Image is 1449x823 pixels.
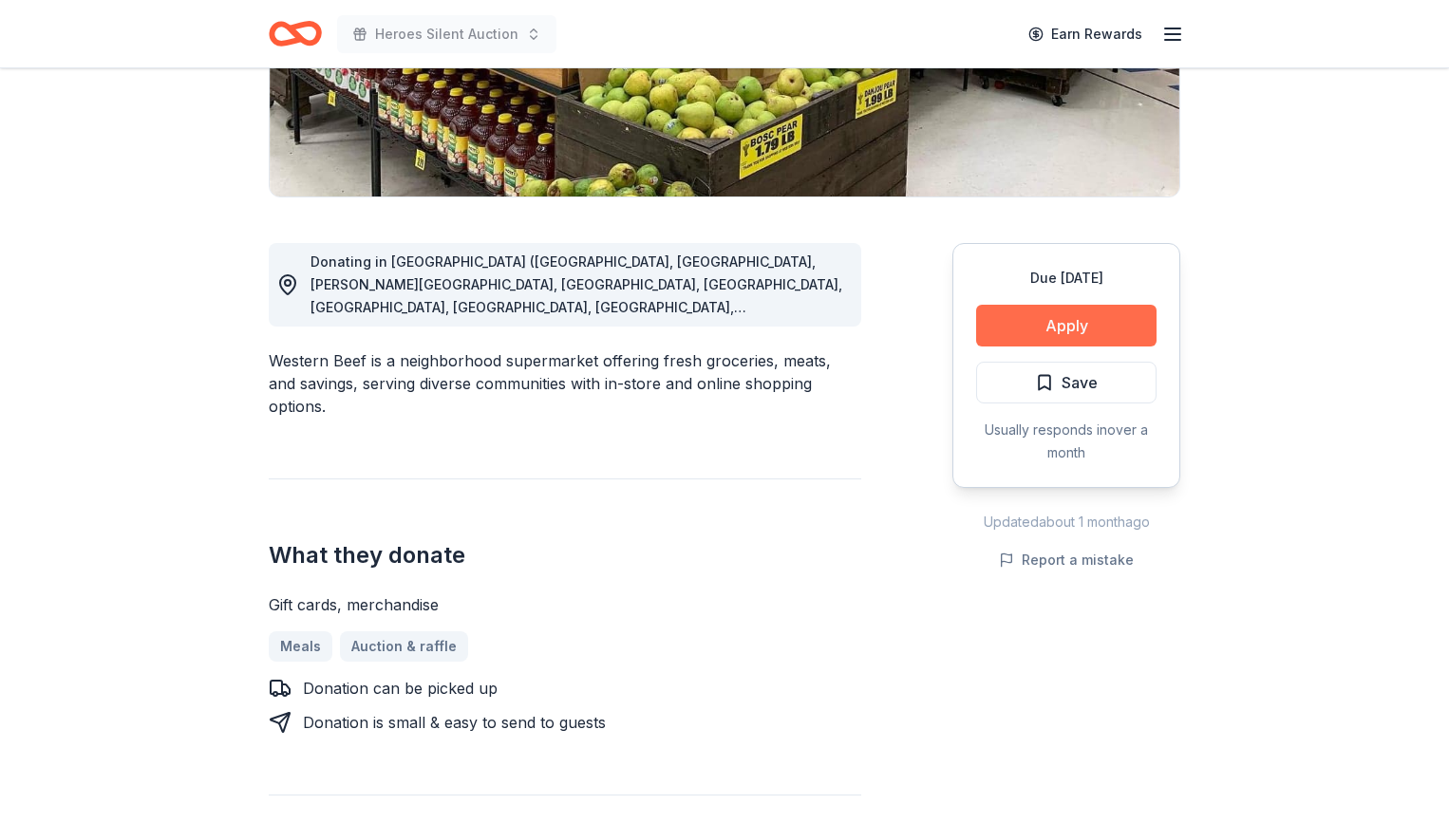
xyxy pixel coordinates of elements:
a: Home [269,11,322,56]
a: Meals [269,631,332,662]
button: Heroes Silent Auction [337,15,556,53]
div: Usually responds in over a month [976,419,1157,464]
span: Save [1062,370,1098,395]
div: Gift cards, merchandise [269,593,861,616]
button: Report a mistake [999,549,1134,571]
div: Updated about 1 month ago [952,511,1180,533]
button: Save [976,362,1157,403]
div: Donation can be picked up [303,677,498,700]
a: Earn Rewards [1017,17,1154,51]
button: Apply [976,305,1157,346]
div: Donation is small & easy to send to guests [303,711,606,734]
span: Donating in [GEOGRAPHIC_DATA] ([GEOGRAPHIC_DATA], [GEOGRAPHIC_DATA], [PERSON_NAME][GEOGRAPHIC_DAT... [310,253,842,338]
div: Due [DATE] [976,267,1157,290]
span: Heroes Silent Auction [375,23,518,46]
h2: What they donate [269,540,861,570]
div: Western Beef is a neighborhood supermarket offering fresh groceries, meats, and savings, serving ... [269,349,861,418]
a: Auction & raffle [340,631,468,662]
